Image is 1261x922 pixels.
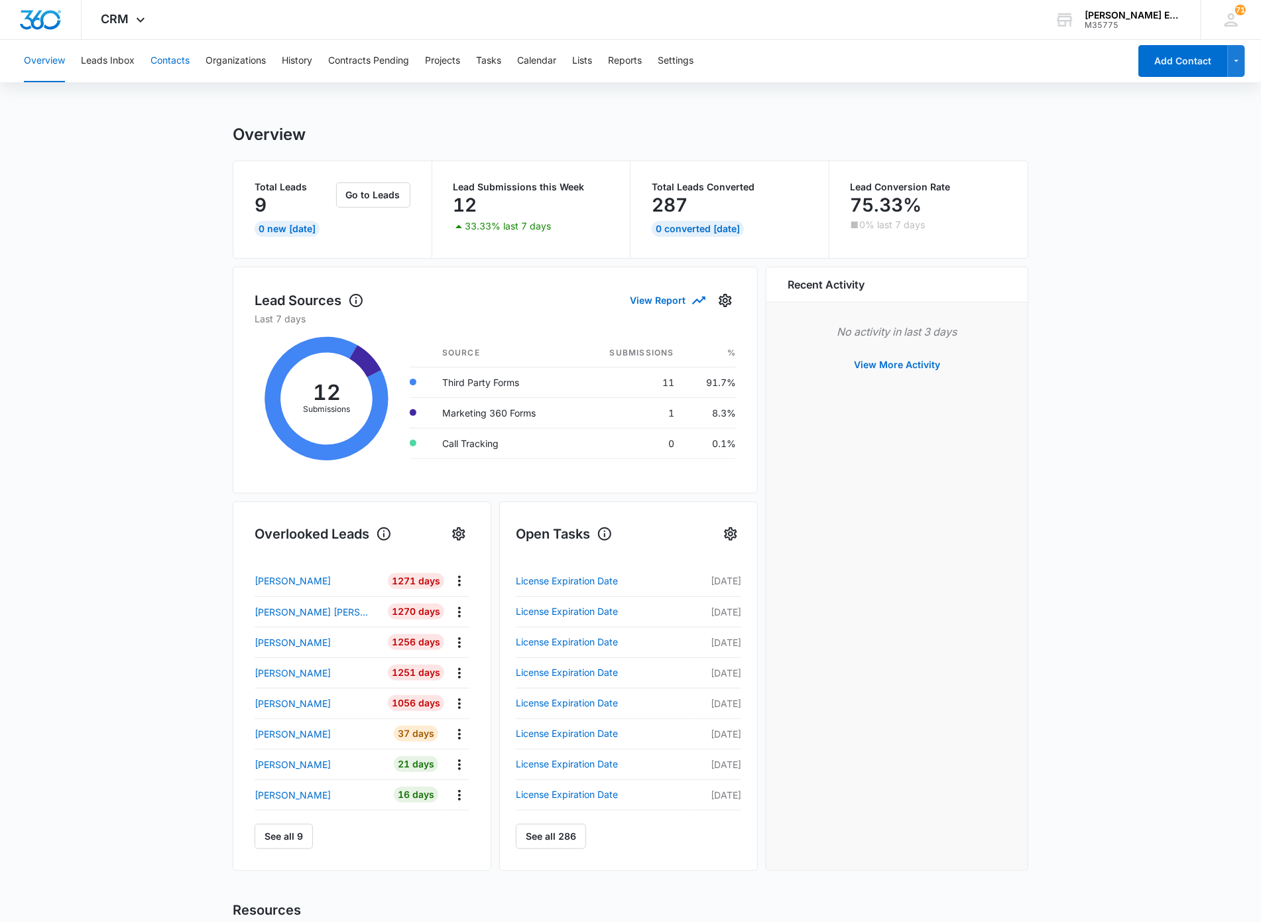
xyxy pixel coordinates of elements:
[715,290,736,311] button: Settings
[1138,45,1228,77] button: Add Contact
[255,666,331,680] p: [PERSON_NAME]
[388,604,444,620] div: 1270 Days
[255,696,331,710] p: [PERSON_NAME]
[1085,10,1181,21] div: account name
[608,40,642,82] button: Reports
[255,574,385,588] a: [PERSON_NAME]
[255,635,331,649] p: [PERSON_NAME]
[690,757,741,771] p: [DATE]
[449,693,469,714] button: Actions
[516,726,690,742] a: License Expiration Date
[841,349,953,381] button: View More Activity
[255,757,385,771] a: [PERSON_NAME]
[720,523,741,545] button: Settings
[388,695,444,711] div: 1056 Days
[24,40,65,82] button: Overview
[860,220,926,230] p: 0% last 7 days
[652,182,808,192] p: Total Leads Converted
[425,40,460,82] button: Projects
[516,634,690,650] a: License Expiration Date
[690,574,741,588] p: [DATE]
[576,339,684,367] th: Submissions
[255,788,331,802] p: [PERSON_NAME]
[101,12,129,26] span: CRM
[690,727,741,741] p: [DATE]
[685,428,736,458] td: 0.1%
[576,428,684,458] td: 0
[449,663,469,683] button: Actions
[449,724,469,744] button: Actions
[432,367,577,397] td: Third Party Forms
[150,40,190,82] button: Contacts
[516,604,690,620] a: License Expiration Date
[516,524,613,544] h1: Open Tasks
[388,573,444,589] div: 1271 Days
[255,635,385,649] a: [PERSON_NAME]
[432,397,577,428] td: Marketing 360 Forms
[255,182,333,192] p: Total Leads
[690,605,741,619] p: [DATE]
[282,40,312,82] button: History
[255,696,385,710] a: [PERSON_NAME]
[516,665,690,681] a: License Expiration Date
[394,726,438,742] div: 37 Days
[851,182,1007,192] p: Lead Conversion Rate
[328,40,409,82] button: Contracts Pending
[658,40,693,82] button: Settings
[685,367,736,397] td: 91.7%
[1085,21,1181,30] div: account id
[516,787,690,803] a: License Expiration Date
[851,194,922,216] p: 75.33%
[255,788,385,802] a: [PERSON_NAME]
[432,428,577,458] td: Call Tracking
[449,785,469,805] button: Actions
[255,524,392,544] h1: Overlooked Leads
[449,602,469,622] button: Actions
[576,397,684,428] td: 1
[516,573,690,589] a: License Expiration Date
[1235,5,1246,15] div: notifications count
[516,695,690,711] a: License Expiration Date
[336,182,410,208] button: Go to Leads
[572,40,592,82] button: Lists
[448,523,469,545] button: Settings
[449,754,469,775] button: Actions
[788,277,865,293] h6: Recent Activity
[255,221,320,237] div: 0 New [DATE]
[255,824,313,849] button: See all 9
[576,367,684,397] td: 11
[336,189,410,200] a: Go to Leads
[255,291,364,310] h1: Lead Sources
[449,570,469,591] button: Actions
[517,40,556,82] button: Calendar
[255,605,385,619] a: [PERSON_NAME] [PERSON_NAME] [PERSON_NAME]
[690,666,741,680] p: [DATE]
[255,605,374,619] p: [PERSON_NAME] [PERSON_NAME] [PERSON_NAME]
[690,788,741,802] p: [DATE]
[255,727,385,741] a: [PERSON_NAME]
[432,339,577,367] th: Source
[685,339,736,367] th: %
[453,194,477,216] p: 12
[476,40,501,82] button: Tasks
[516,824,586,849] a: See all 286
[255,574,331,588] p: [PERSON_NAME]
[1235,5,1246,15] span: 71
[388,665,444,681] div: 1251 Days
[652,194,688,216] p: 287
[233,125,306,145] h1: Overview
[465,222,552,231] p: 33.33% last 7 days
[388,634,444,650] div: 1256 Days
[630,289,704,312] button: View Report
[255,312,736,326] p: Last 7 days
[394,756,438,772] div: 21 Days
[449,632,469,653] button: Actions
[788,324,1006,340] p: No activity in last 3 days
[685,397,736,428] td: 8.3%
[394,787,438,803] div: 16 Days
[206,40,266,82] button: Organizations
[516,756,690,772] a: License Expiration Date
[690,696,741,710] p: [DATE]
[453,182,609,192] p: Lead Submissions this Week
[255,757,331,771] p: [PERSON_NAME]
